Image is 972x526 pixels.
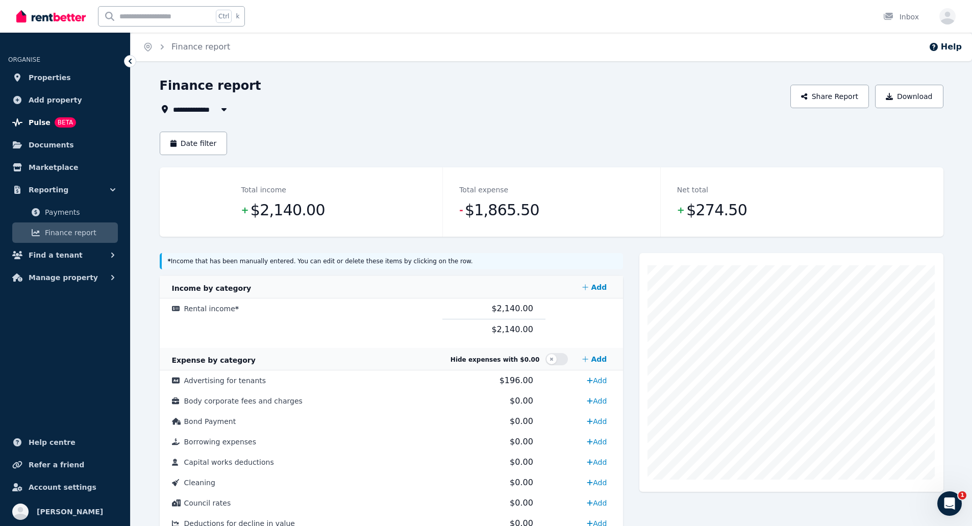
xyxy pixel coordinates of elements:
[29,271,98,284] span: Manage property
[29,161,78,173] span: Marketplace
[12,222,118,243] a: Finance report
[491,304,533,313] span: $2,140.00
[29,436,76,448] span: Help centre
[578,277,611,297] a: Add
[29,459,84,471] span: Refer a friend
[45,206,114,218] span: Payments
[29,94,82,106] span: Add property
[29,184,68,196] span: Reporting
[510,437,533,446] span: $0.00
[510,457,533,467] span: $0.00
[958,491,966,499] span: 1
[583,454,611,470] a: Add
[45,227,114,239] span: Finance report
[491,324,533,334] span: $2,140.00
[29,71,71,84] span: Properties
[8,432,122,453] a: Help centre
[8,135,122,155] a: Documents
[451,356,539,363] span: Hide expenses with $0.00
[131,33,242,61] nav: Breadcrumb
[8,477,122,497] a: Account settings
[171,42,230,52] a: Finance report
[160,132,228,155] button: Date filter
[8,245,122,265] button: Find a tenant
[251,200,325,220] span: $2,140.00
[184,417,236,425] span: Bond Payment
[459,184,508,196] dt: Total expense
[8,157,122,178] a: Marketplace
[184,377,266,385] span: Advertising for tenants
[510,416,533,426] span: $0.00
[184,479,215,487] span: Cleaning
[583,434,611,450] a: Add
[29,139,74,151] span: Documents
[929,41,962,53] button: Help
[12,202,118,222] a: Payments
[583,413,611,430] a: Add
[677,203,684,217] span: +
[8,56,40,63] span: ORGANISE
[184,397,303,405] span: Body corporate fees and charges
[172,356,256,364] span: Expense by category
[8,455,122,475] a: Refer a friend
[29,116,51,129] span: Pulse
[160,78,261,94] h1: Finance report
[686,200,747,220] span: $274.50
[465,200,539,220] span: $1,865.50
[55,117,76,128] span: BETA
[8,67,122,88] a: Properties
[216,10,232,23] span: Ctrl
[29,481,96,493] span: Account settings
[184,499,231,507] span: Council rates
[500,375,533,385] span: $196.00
[184,305,239,313] span: Rental income
[184,438,256,446] span: Borrowing expenses
[583,495,611,511] a: Add
[875,85,943,108] button: Download
[236,12,239,20] span: k
[37,506,103,518] span: [PERSON_NAME]
[510,478,533,487] span: $0.00
[168,258,473,265] small: Income that has been manually entered. You can edit or delete these items by clicking on the row.
[578,349,611,369] a: Add
[790,85,869,108] button: Share Report
[8,90,122,110] a: Add property
[172,284,252,292] span: Income by category
[677,184,708,196] dt: Net total
[8,180,122,200] button: Reporting
[583,372,611,389] a: Add
[8,112,122,133] a: PulseBETA
[883,12,919,22] div: Inbox
[241,203,248,217] span: +
[583,474,611,491] a: Add
[8,267,122,288] button: Manage property
[184,458,274,466] span: Capital works deductions
[459,203,463,217] span: -
[241,184,286,196] dt: Total income
[29,249,83,261] span: Find a tenant
[583,393,611,409] a: Add
[937,491,962,516] iframe: Intercom live chat
[510,498,533,508] span: $0.00
[16,9,86,24] img: RentBetter
[510,396,533,406] span: $0.00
